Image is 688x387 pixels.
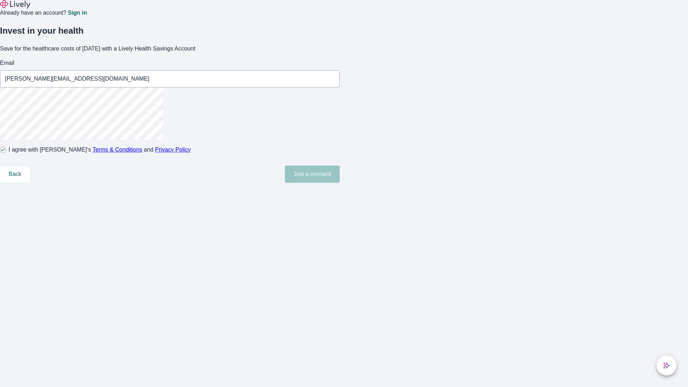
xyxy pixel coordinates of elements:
[92,147,142,153] a: Terms & Conditions
[663,362,670,369] svg: Lively AI Assistant
[68,10,87,16] a: Sign in
[656,355,677,376] button: chat
[9,145,191,154] span: I agree with [PERSON_NAME]’s and
[155,147,191,153] a: Privacy Policy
